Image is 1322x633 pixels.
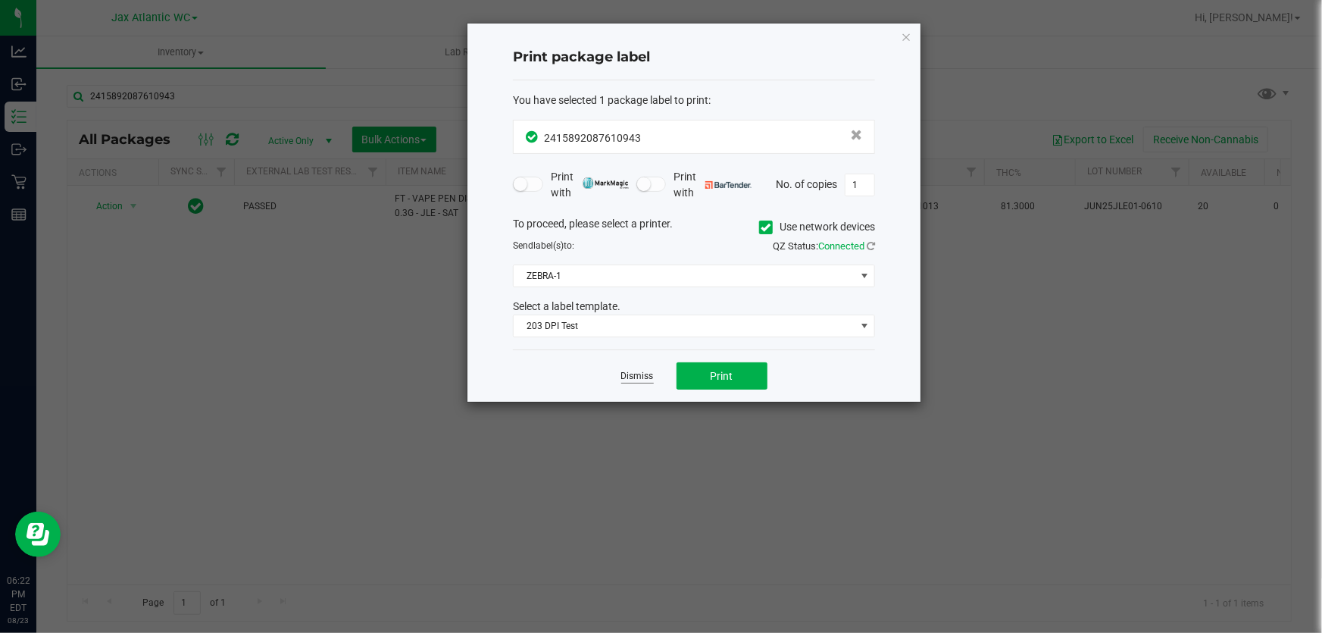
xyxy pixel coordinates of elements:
[513,48,875,67] h4: Print package label
[513,92,875,108] div: :
[514,315,855,337] span: 203 DPI Test
[705,181,752,189] img: bartender.png
[502,216,886,239] div: To proceed, please select a printer.
[621,370,654,383] a: Dismiss
[711,370,733,382] span: Print
[583,177,629,189] img: mark_magic_cybra.png
[551,169,629,201] span: Print with
[514,265,855,287] span: ZEBRA-1
[513,94,708,106] span: You have selected 1 package label to print
[15,512,61,557] iframe: Resource center
[502,299,886,315] div: Select a label template.
[544,132,641,144] span: 2415892087610943
[759,219,875,235] label: Use network devices
[526,129,540,145] span: In Sync
[677,362,767,390] button: Print
[776,177,837,190] span: No. of copies
[513,240,574,251] span: Send to:
[533,240,564,251] span: label(s)
[773,240,875,252] span: QZ Status:
[674,169,752,201] span: Print with
[818,240,864,252] span: Connected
